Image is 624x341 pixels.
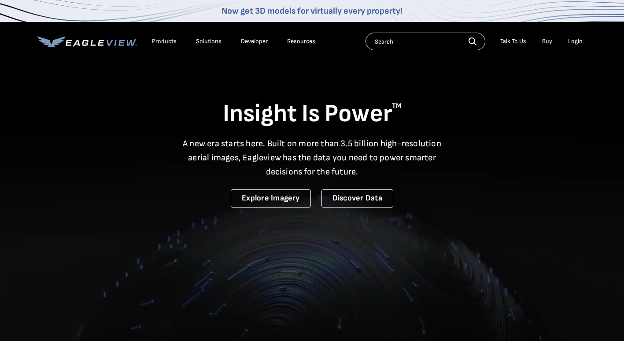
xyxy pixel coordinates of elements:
[568,37,583,45] div: Login
[196,37,222,45] div: Solutions
[231,189,311,208] a: Explore Imagery
[241,37,268,45] a: Developer
[37,99,587,130] h1: Insight Is Power
[542,37,552,45] a: Buy
[152,37,177,45] div: Products
[321,189,393,208] a: Discover Data
[500,37,526,45] div: Talk To Us
[287,37,315,45] div: Resources
[177,137,447,179] p: A new era starts here. Built on more than 3.5 billion high-resolution aerial images, Eagleview ha...
[392,102,402,110] sup: TM
[366,33,485,50] input: Search
[222,6,402,16] a: Now get 3D models for virtually every property!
